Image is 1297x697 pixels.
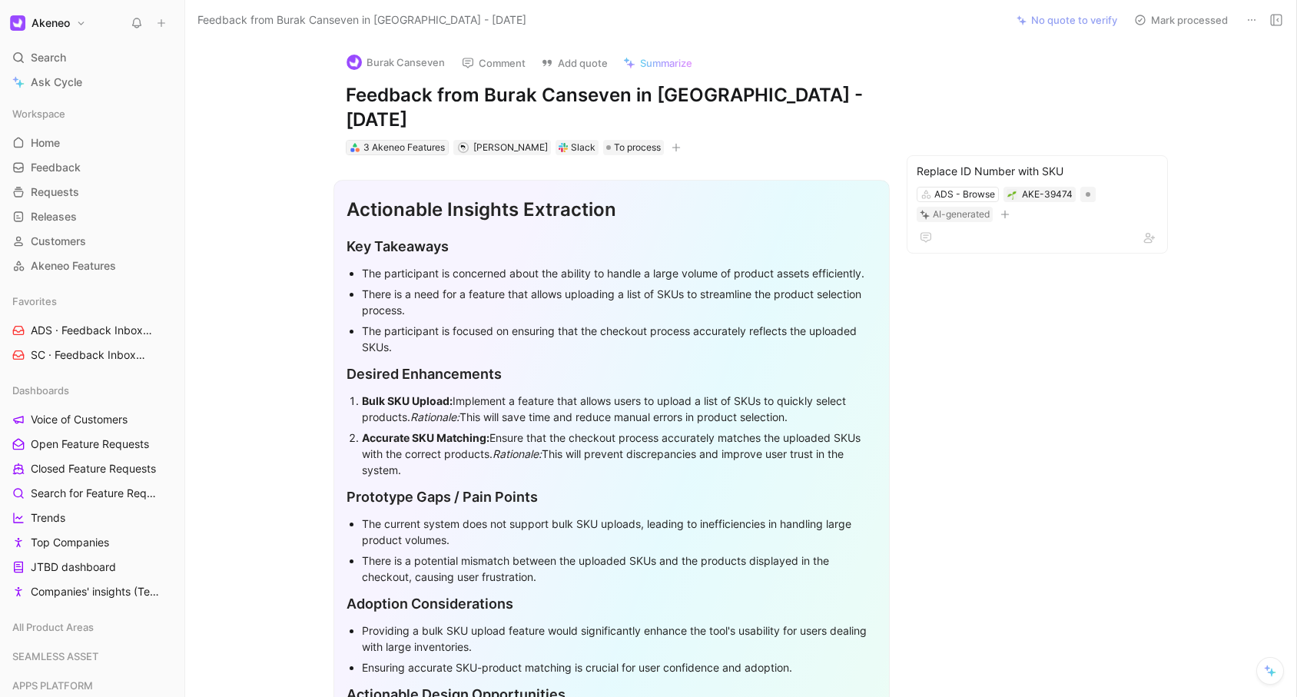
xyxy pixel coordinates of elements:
[1007,189,1017,200] button: 🌱
[31,535,109,550] span: Top Companies
[1022,187,1073,202] div: AKE-39474
[6,645,178,668] div: SEAMLESS ASSET
[6,379,178,603] div: DashboardsVoice of CustomersOpen Feature RequestsClosed Feature RequestsSearch for Feature Reques...
[6,556,178,579] a: JTBD dashboard
[347,363,877,384] div: Desired Enhancements
[6,181,178,204] a: Requests
[31,461,156,476] span: Closed Feature Requests
[31,347,151,363] span: SC · Feedback Inbox
[362,553,877,585] div: There is a potential mismatch between the uploaded SKUs and the products displayed in the checkou...
[347,196,877,224] div: Actionable Insights Extraction
[1127,9,1235,31] button: Mark processed
[1007,191,1017,200] img: 🌱
[340,51,452,74] button: logoBurak Canseven
[31,323,153,339] span: ADS · Feedback Inbox
[640,56,692,70] span: Summarize
[493,447,542,460] em: Rationale:
[455,52,532,74] button: Comment
[362,430,877,478] div: Ensure that the checkout process accurately matches the uploaded SKUs with the correct products. ...
[31,412,128,427] span: Voice of Customers
[347,55,362,70] img: logo
[346,83,877,132] h1: Feedback from Burak Canseven in [GEOGRAPHIC_DATA] - [DATE]
[6,254,178,277] a: Akeneo Features
[6,616,178,639] div: All Product Areas
[362,431,489,444] strong: Accurate SKU Matching:
[10,15,25,31] img: Akeneo
[12,649,98,664] span: SEAMLESS ASSET
[31,209,77,224] span: Releases
[31,486,158,501] span: Search for Feature Requests
[459,144,467,152] img: avatar
[6,482,178,505] a: Search for Feature Requests
[933,207,990,222] div: AI-generated
[362,394,453,407] strong: Bulk SKU Upload:
[6,205,178,228] a: Releases
[6,408,178,431] a: Voice of Customers
[603,140,664,155] div: To process
[571,140,595,155] div: Slack
[31,160,81,175] span: Feedback
[362,622,877,655] div: Providing a bulk SKU upload feature would significantly enhance the tool's usability for users de...
[6,531,178,554] a: Top Companies
[197,11,526,29] span: Feedback from Burak Canseven in [GEOGRAPHIC_DATA] - [DATE]
[31,135,60,151] span: Home
[31,510,65,526] span: Trends
[362,286,877,318] div: There is a need for a feature that allows uploading a list of SKUs to streamline the product sele...
[12,619,94,635] span: All Product Areas
[934,187,995,202] div: ADS - Browse
[534,52,615,74] button: Add quote
[473,141,548,153] span: [PERSON_NAME]
[6,102,178,125] div: Workspace
[362,516,877,548] div: The current system does not support bulk SKU uploads, leading to inefficiencies in handling large...
[6,457,178,480] a: Closed Feature Requests
[31,73,82,91] span: Ask Cycle
[12,294,57,309] span: Favorites
[616,52,699,74] button: Summarize
[32,16,70,30] h1: Akeneo
[6,645,178,672] div: SEAMLESS ASSET
[12,678,93,693] span: APPS PLATFORM
[31,559,116,575] span: JTBD dashboard
[6,156,178,179] a: Feedback
[31,258,116,274] span: Akeneo Features
[917,162,1158,181] div: Replace ID Number with SKU
[347,236,877,257] div: Key Takeaways
[31,48,66,67] span: Search
[614,140,661,155] span: To process
[6,71,178,94] a: Ask Cycle
[6,616,178,643] div: All Product Areas
[6,674,178,697] div: APPS PLATFORM
[31,436,149,452] span: Open Feature Requests
[362,323,877,355] div: The participant is focused on ensuring that the checkout process accurately reflects the uploaded...
[31,584,163,599] span: Companies' insights (Test [PERSON_NAME])
[347,486,877,507] div: Prototype Gaps / Pain Points
[1010,9,1124,31] button: No quote to verify
[6,319,178,342] a: ADS · Feedback InboxDIGITAL SHOWROOM
[6,580,178,603] a: Companies' insights (Test [PERSON_NAME])
[347,593,877,614] div: Adoption Considerations
[6,344,178,367] a: SC · Feedback InboxSHARED CATALOGS
[363,140,445,155] div: 3 Akeneo Features
[12,106,65,121] span: Workspace
[6,230,178,253] a: Customers
[410,410,459,423] em: Rationale:
[31,184,79,200] span: Requests
[12,383,69,398] span: Dashboards
[6,46,178,69] div: Search
[6,379,178,402] div: Dashboards
[6,290,178,313] div: Favorites
[6,12,90,34] button: AkeneoAkeneo
[6,506,178,529] a: Trends
[6,433,178,456] a: Open Feature Requests
[6,131,178,154] a: Home
[31,234,86,249] span: Customers
[362,659,877,675] div: Ensuring accurate SKU-product matching is crucial for user confidence and adoption.
[362,265,877,281] div: The participant is concerned about the ability to handle a large volume of product assets efficie...
[362,393,877,425] div: Implement a feature that allows users to upload a list of SKUs to quickly select products. This w...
